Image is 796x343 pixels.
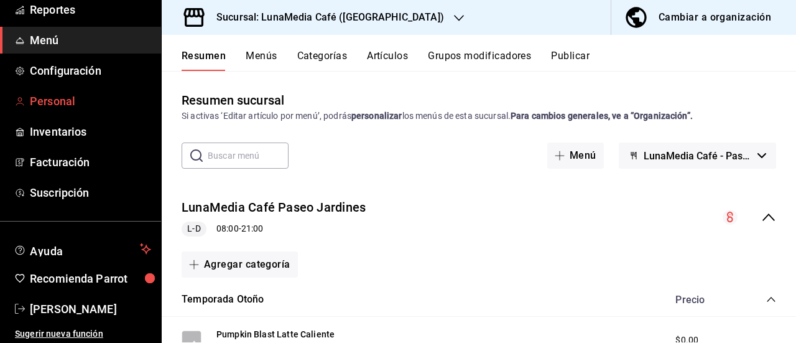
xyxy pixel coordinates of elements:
span: Recomienda Parrot [30,270,151,287]
span: Facturación [30,154,151,171]
button: Menús [246,50,277,71]
div: Si activas ‘Editar artículo por menú’, podrás los menús de esta sucursal. [182,110,776,123]
button: Agregar categoría [182,251,298,278]
span: LunaMedia Café - Paseo Jardínes [644,150,752,162]
span: Inventarios [30,123,151,140]
button: Publicar [551,50,590,71]
span: Suscripción [30,184,151,201]
button: LunaMedia Café Paseo Jardines [182,199,366,217]
input: Buscar menú [208,143,289,168]
button: Temporada Otoño [182,293,264,307]
strong: personalizar [351,111,402,121]
button: Categorías [297,50,348,71]
div: collapse-menu-row [162,189,796,247]
h3: Sucursal: LunaMedia Café ([GEOGRAPHIC_DATA]) [206,10,444,25]
span: Personal [30,93,151,110]
button: Resumen [182,50,226,71]
span: Configuración [30,62,151,79]
button: LunaMedia Café - Paseo Jardínes [619,143,776,169]
button: Artículos [367,50,408,71]
span: Ayuda [30,242,135,256]
div: navigation tabs [182,50,796,71]
div: Resumen sucursal [182,91,284,110]
div: Precio [663,294,743,306]
span: [PERSON_NAME] [30,301,151,317]
button: Pumpkin Blast Latte Caliente [216,328,335,341]
button: Grupos modificadores [428,50,531,71]
span: Menú [30,32,151,49]
strong: Para cambios generales, ve a “Organización”. [511,111,693,121]
button: collapse-category-row [766,294,776,304]
div: Cambiar a organización [659,9,771,26]
span: Sugerir nueva función [15,327,151,341]
div: 08:00 - 21:00 [182,222,366,237]
span: L-D [182,222,205,235]
button: Menú [547,143,604,169]
span: Reportes [30,1,151,18]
